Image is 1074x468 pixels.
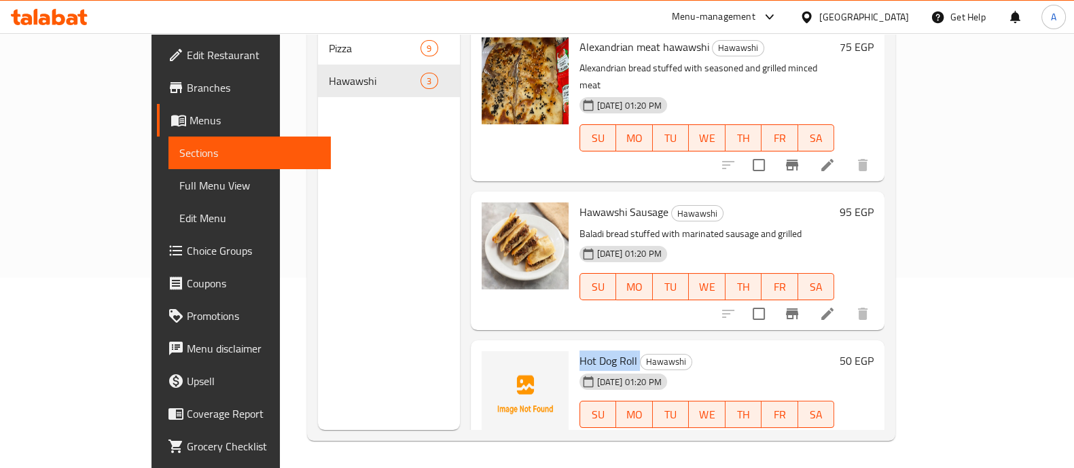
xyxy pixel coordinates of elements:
span: Hawawshi [672,206,723,221]
span: Pizza [329,40,420,56]
span: Select to update [745,300,773,328]
span: Hawawshi [713,40,764,56]
h6: 75 EGP [840,37,874,56]
button: MO [616,273,653,300]
span: TU [658,277,684,297]
button: SU [579,273,616,300]
a: Edit menu item [819,306,836,322]
span: SU [586,405,611,425]
span: Alexandrian meat hawawshi [579,37,709,57]
span: [DATE] 01:20 PM [592,376,667,389]
span: Promotions [187,308,320,324]
a: Edit menu item [819,157,836,173]
span: SU [586,277,611,297]
div: Hawawshi3 [318,65,460,97]
span: Choice Groups [187,242,320,259]
span: Menu disclaimer [187,340,320,357]
button: SA [798,273,835,300]
span: TU [658,405,684,425]
button: WE [689,273,726,300]
a: Sections [168,137,331,169]
div: Hawawshi [640,354,692,370]
span: WE [694,405,720,425]
span: FR [767,277,793,297]
button: WE [689,401,726,428]
a: Edit Menu [168,202,331,234]
img: Hot Dog Roll [482,351,569,438]
button: TU [653,273,690,300]
span: MO [622,405,647,425]
a: Choice Groups [157,234,331,267]
button: SA [798,401,835,428]
span: WE [694,277,720,297]
div: Hawawshi [712,40,764,56]
div: Hawawshi [329,73,420,89]
a: Branches [157,71,331,104]
button: SA [798,124,835,151]
button: Branch-specific-item [776,149,808,181]
p: Baladi bread stuffed with marinated sausage and grilled [579,226,835,242]
p: Alexandrian bread stuffed with seasoned and grilled minced meat [579,60,835,94]
button: TU [653,124,690,151]
span: 9 [421,42,437,55]
div: items [420,40,437,56]
span: A [1051,10,1056,24]
span: Upsell [187,373,320,389]
span: Select to update [745,427,773,456]
nav: Menu sections [318,26,460,103]
span: TH [731,277,757,297]
span: TH [731,405,757,425]
button: delete [846,149,879,181]
span: SA [804,405,829,425]
span: TH [731,128,757,148]
button: TH [726,124,762,151]
span: Edit Restaurant [187,47,320,63]
span: FR [767,405,793,425]
span: TU [658,128,684,148]
img: Hawawshi Sausage [482,202,569,289]
a: Menus [157,104,331,137]
a: Coupons [157,267,331,300]
span: Full Menu View [179,177,320,194]
div: [GEOGRAPHIC_DATA] [819,10,909,24]
button: SU [579,401,616,428]
span: Hawawshi Sausage [579,202,668,222]
button: TH [726,401,762,428]
span: SA [804,277,829,297]
a: Promotions [157,300,331,332]
span: MO [622,128,647,148]
span: Hawawshi [641,354,692,370]
span: Coupons [187,275,320,291]
span: Branches [187,79,320,96]
button: WE [689,124,726,151]
span: Edit Menu [179,210,320,226]
span: Sections [179,145,320,161]
button: FR [762,124,798,151]
h6: 50 EGP [840,351,874,370]
button: Branch-specific-item [776,298,808,330]
button: delete [846,298,879,330]
button: delete [846,425,879,458]
span: Select to update [745,151,773,179]
span: Hot Dog Roll [579,350,637,371]
button: FR [762,273,798,300]
a: Grocery Checklist [157,430,331,463]
div: items [420,73,437,89]
span: SU [586,128,611,148]
span: 3 [421,75,437,88]
a: Menu disclaimer [157,332,331,365]
span: Grocery Checklist [187,438,320,454]
button: Branch-specific-item [776,425,808,458]
button: TH [726,273,762,300]
div: Pizza9 [318,32,460,65]
span: [DATE] 01:20 PM [592,247,667,260]
span: FR [767,128,793,148]
img: Alexandrian meat hawawshi [482,37,569,124]
button: SU [579,124,616,151]
span: SA [804,128,829,148]
button: MO [616,124,653,151]
a: Edit Restaurant [157,39,331,71]
span: [DATE] 01:20 PM [592,99,667,112]
div: Hawawshi [671,205,723,221]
